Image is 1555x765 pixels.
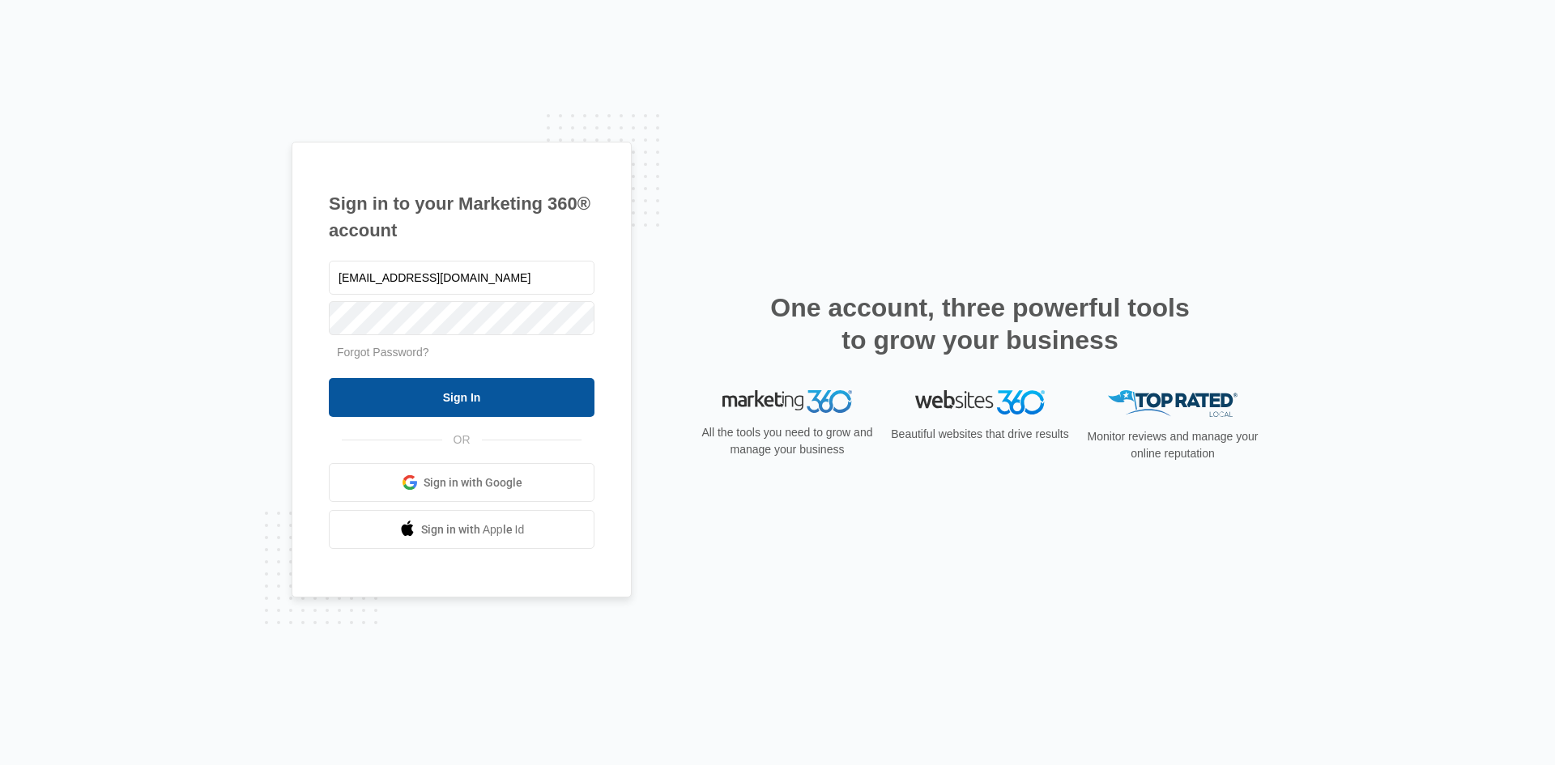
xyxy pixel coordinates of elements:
p: Beautiful websites that drive results [889,426,1071,443]
h1: Sign in to your Marketing 360® account [329,190,594,244]
a: Forgot Password? [337,346,429,359]
img: Websites 360 [915,390,1045,414]
input: Sign In [329,378,594,417]
img: Marketing 360 [722,390,852,413]
span: OR [442,431,482,448]
input: Email [329,261,594,295]
span: Sign in with Google [424,474,522,491]
span: Sign in with Apple Id [421,521,525,538]
a: Sign in with Google [329,463,594,502]
p: All the tools you need to grow and manage your business [697,424,878,458]
h2: One account, three powerful tools to grow your business [765,291,1195,356]
p: Monitor reviews and manage your online reputation [1082,428,1263,462]
a: Sign in with Apple Id [329,510,594,549]
img: Top Rated Local [1108,390,1238,417]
